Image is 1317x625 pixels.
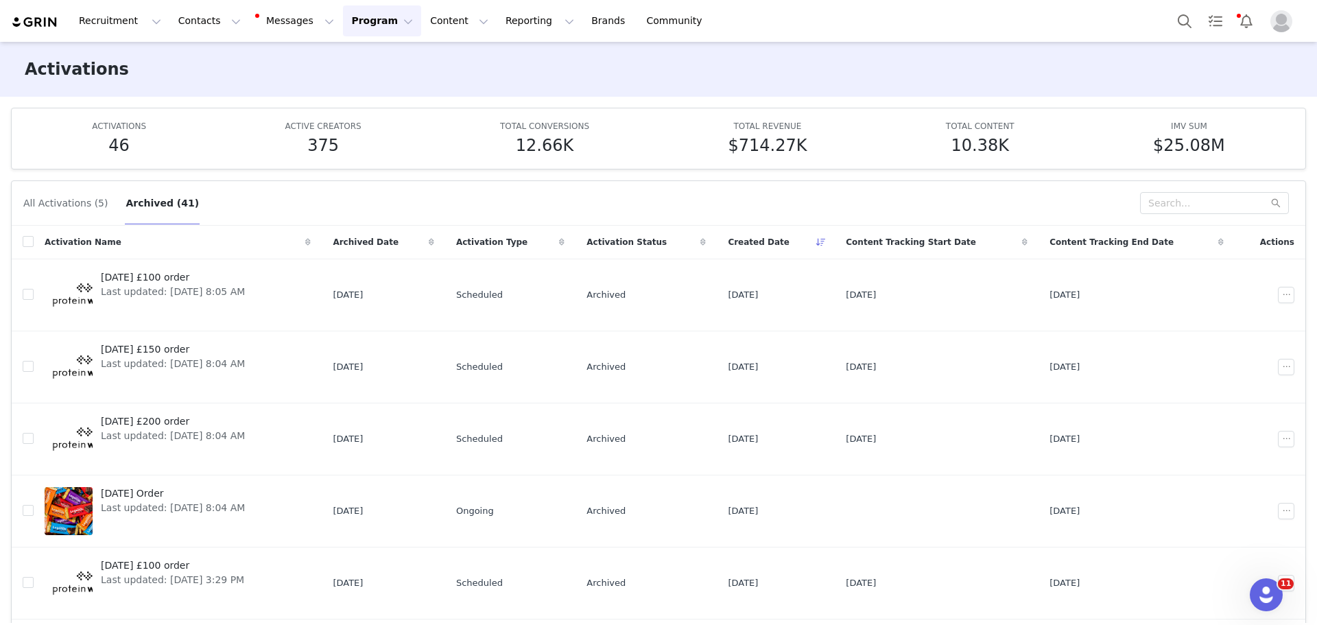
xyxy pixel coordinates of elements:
i: icon: search [1271,198,1281,208]
span: Archived [586,504,626,518]
div: Actions [1235,228,1305,257]
span: Archived [586,576,626,590]
span: [DATE] [728,504,758,518]
span: 11 [1278,578,1294,589]
span: [DATE] [1049,432,1080,446]
span: TOTAL CONTENT [946,121,1015,131]
span: [DATE] [846,576,876,590]
span: IMV SUM [1171,121,1207,131]
img: placeholder-profile.jpg [1270,10,1292,32]
img: grin logo [11,16,59,29]
span: [DATE] Order [101,486,245,501]
button: Profile [1262,10,1306,32]
span: Scheduled [456,360,503,374]
span: [DATE] [333,360,363,374]
span: [DATE] [333,432,363,446]
span: TOTAL REVENUE [733,121,801,131]
span: [DATE] [846,360,876,374]
button: Messages [250,5,342,36]
span: Ongoing [456,504,494,518]
span: ACTIVATIONS [92,121,146,131]
span: Scheduled [456,288,503,302]
h5: $25.08M [1153,133,1225,158]
button: Program [343,5,421,36]
button: Contacts [170,5,249,36]
span: [DATE] [1049,360,1080,374]
span: Last updated: [DATE] 3:29 PM [101,573,244,587]
a: Community [639,5,717,36]
span: Activation Name [45,236,121,248]
button: All Activations (5) [23,192,108,214]
span: [DATE] [846,432,876,446]
span: Last updated: [DATE] 8:04 AM [101,429,245,443]
span: ACTIVE CREATORS [285,121,361,131]
span: Content Tracking Start Date [846,236,976,248]
h5: 46 [108,133,130,158]
span: [DATE] £100 order [101,270,245,285]
span: Last updated: [DATE] 8:04 AM [101,357,245,371]
a: Tasks [1200,5,1231,36]
a: [DATE] OrderLast updated: [DATE] 8:04 AM [45,484,311,539]
span: [DATE] [1049,288,1080,302]
span: Archived Date [333,236,399,248]
a: [DATE] £100 orderLast updated: [DATE] 8:05 AM [45,268,311,322]
span: [DATE] [728,576,758,590]
span: Scheduled [456,432,503,446]
span: [DATE] [846,288,876,302]
span: [DATE] [333,504,363,518]
span: TOTAL CONVERSIONS [500,121,589,131]
h5: 12.66K [516,133,573,158]
span: Last updated: [DATE] 8:04 AM [101,501,245,515]
span: [DATE] [728,432,758,446]
h5: 375 [307,133,339,158]
span: Activation Type [456,236,527,248]
span: Content Tracking End Date [1049,236,1174,248]
a: [DATE] £200 orderLast updated: [DATE] 8:04 AM [45,412,311,467]
button: Recruitment [71,5,169,36]
button: Archived (41) [125,192,200,214]
span: [DATE] [333,288,363,302]
span: [DATE] [1049,576,1080,590]
h3: Activations [25,57,129,82]
span: Scheduled [456,576,503,590]
button: Content [422,5,497,36]
span: [DATE] [1049,504,1080,518]
span: [DATE] £200 order [101,414,245,429]
iframe: Intercom live chat [1250,578,1283,611]
span: [DATE] £100 order [101,558,244,573]
button: Search [1170,5,1200,36]
span: [DATE] [333,576,363,590]
span: [DATE] [728,360,758,374]
span: Created Date [728,236,790,248]
a: [DATE] £100 orderLast updated: [DATE] 3:29 PM [45,556,311,611]
span: Archived [586,288,626,302]
h5: $714.27K [728,133,807,158]
input: Search... [1140,192,1289,214]
span: [DATE] £150 order [101,342,245,357]
a: [DATE] £150 orderLast updated: [DATE] 8:04 AM [45,340,311,394]
button: Notifications [1231,5,1261,36]
span: [DATE] [728,288,758,302]
span: Last updated: [DATE] 8:05 AM [101,285,245,299]
span: Archived [586,360,626,374]
button: Reporting [497,5,582,36]
h5: 10.38K [951,133,1009,158]
a: Brands [583,5,637,36]
span: Archived [586,432,626,446]
span: Activation Status [586,236,667,248]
